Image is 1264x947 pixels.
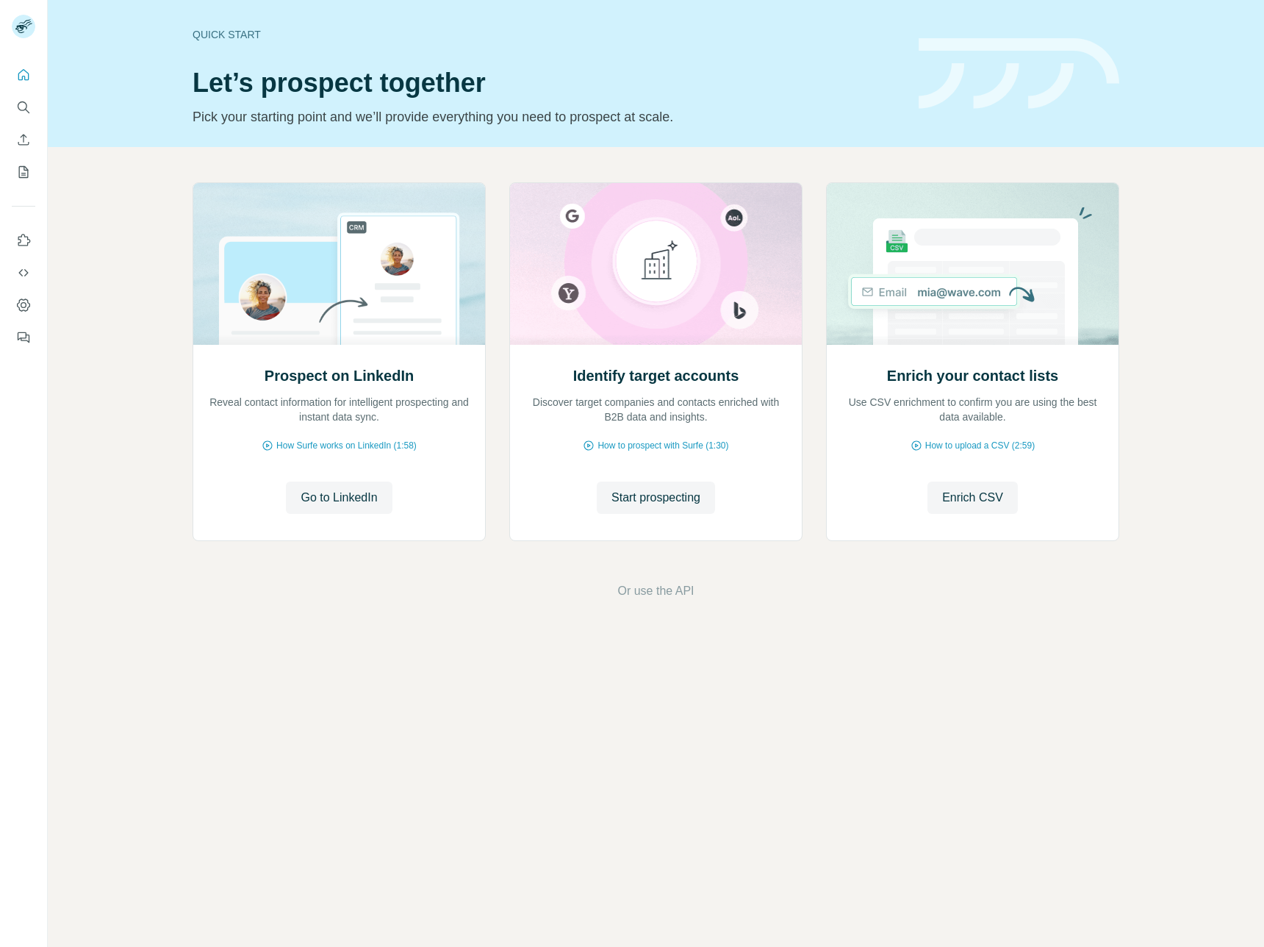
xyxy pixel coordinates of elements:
[12,126,35,153] button: Enrich CSV
[573,365,739,386] h2: Identify target accounts
[12,227,35,254] button: Use Surfe on LinkedIn
[301,489,377,507] span: Go to LinkedIn
[276,439,417,452] span: How Surfe works on LinkedIn (1:58)
[12,260,35,286] button: Use Surfe API
[525,395,787,424] p: Discover target companies and contacts enriched with B2B data and insights.
[193,107,901,127] p: Pick your starting point and we’ll provide everything you need to prospect at scale.
[919,38,1119,110] img: banner
[12,324,35,351] button: Feedback
[509,183,802,345] img: Identify target accounts
[927,482,1018,514] button: Enrich CSV
[193,27,901,42] div: Quick start
[286,482,392,514] button: Go to LinkedIn
[265,365,414,386] h2: Prospect on LinkedIn
[597,482,715,514] button: Start prospecting
[826,183,1119,345] img: Enrich your contact lists
[193,68,901,98] h1: Let’s prospect together
[12,94,35,121] button: Search
[887,365,1058,386] h2: Enrich your contact lists
[617,582,694,600] button: Or use the API
[942,489,1003,507] span: Enrich CSV
[841,395,1104,424] p: Use CSV enrichment to confirm you are using the best data available.
[193,183,486,345] img: Prospect on LinkedIn
[208,395,470,424] p: Reveal contact information for intelligent prospecting and instant data sync.
[597,439,728,452] span: How to prospect with Surfe (1:30)
[12,159,35,185] button: My lists
[611,489,700,507] span: Start prospecting
[925,439,1035,452] span: How to upload a CSV (2:59)
[12,62,35,88] button: Quick start
[12,292,35,318] button: Dashboard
